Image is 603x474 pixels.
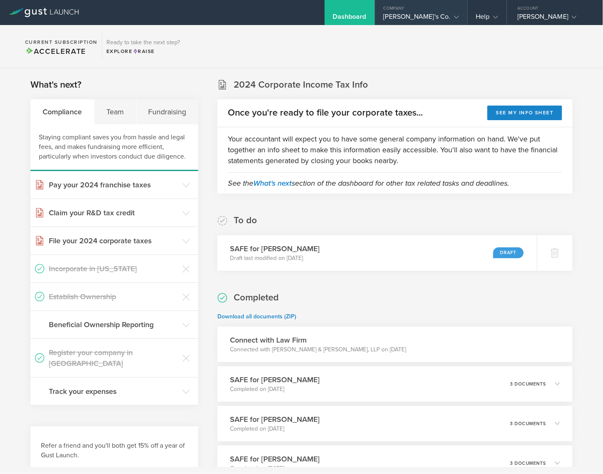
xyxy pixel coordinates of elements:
h3: SAFE for [PERSON_NAME] [230,374,320,385]
div: [PERSON_NAME]'s Co. [383,13,459,25]
div: Draft [493,247,524,258]
span: Accelerate [25,47,86,56]
div: SAFE for [PERSON_NAME]Draft last modified on [DATE]Draft [217,235,537,271]
h3: Pay your 2024 franchise taxes [49,179,178,190]
a: Download all documents (ZIP) [217,313,296,320]
h2: Once you're ready to file your corporate taxes... [228,107,423,119]
span: Raise [133,48,155,54]
p: Completed on [DATE] [230,385,320,393]
h2: 2024 Corporate Income Tax Info [234,79,368,91]
h2: Completed [234,292,279,304]
p: 3 documents [510,382,547,386]
h2: To do [234,214,257,227]
h2: Current Subscription [25,40,98,45]
h3: Incorporate in [US_STATE] [49,263,178,274]
div: Help [476,13,498,25]
button: See my info sheet [487,106,562,120]
h3: Establish Ownership [49,291,178,302]
h3: File your 2024 corporate taxes [49,235,178,246]
iframe: Chat Widget [561,434,603,474]
h3: Connect with Law Firm [230,335,406,345]
h3: SAFE for [PERSON_NAME] [230,414,320,425]
h3: SAFE for [PERSON_NAME] [230,243,320,254]
p: 3 documents [510,421,547,426]
h3: Claim your R&D tax credit [49,207,178,218]
h2: What's next? [30,79,81,91]
h3: SAFE for [PERSON_NAME] [230,454,320,464]
p: Completed on [DATE] [230,425,320,433]
em: See the section of the dashboard for other tax related tasks and deadlines. [228,179,509,188]
h3: Refer a friend and you'll both get 15% off a year of Gust Launch. [41,441,188,460]
div: Fundraising [136,99,199,124]
h3: Register your company in [GEOGRAPHIC_DATA] [49,347,178,369]
div: [PERSON_NAME] [517,13,588,25]
h3: Ready to take the next step? [106,40,180,45]
div: Dashboard [333,13,366,25]
h3: Beneficial Ownership Reporting [49,319,178,330]
div: Team [94,99,136,124]
h3: Track your expenses [49,386,178,397]
div: Staying compliant saves you from hassle and legal fees, and makes fundraising more efficient, par... [30,124,198,171]
p: Draft last modified on [DATE] [230,254,320,262]
p: Completed on [DATE] [230,464,320,473]
p: 3 documents [510,461,547,466]
p: Connected with [PERSON_NAME] & [PERSON_NAME], LLP on [DATE] [230,345,406,354]
div: Ready to take the next step?ExploreRaise [102,33,184,59]
a: What's next [253,179,292,188]
div: Compliance [30,99,94,124]
div: Explore [106,48,180,55]
p: Your accountant will expect you to have some general company information on hand. We've put toget... [228,134,562,166]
